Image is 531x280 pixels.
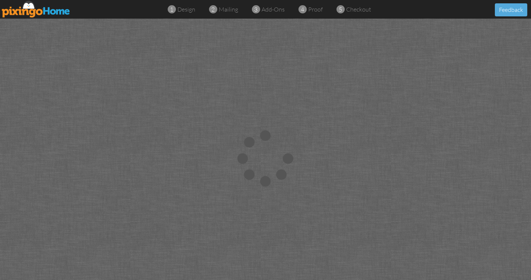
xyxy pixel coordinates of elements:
span: 1 [170,5,173,14]
span: 5 [339,5,342,14]
span: design [177,6,195,13]
span: 2 [211,5,215,14]
span: mailing [219,6,238,13]
button: Feedback [495,3,527,16]
span: proof [308,6,323,13]
span: 4 [301,5,304,14]
span: add-ons [262,6,285,13]
img: pixingo logo [2,1,70,17]
span: checkout [346,6,371,13]
span: 3 [254,5,257,14]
